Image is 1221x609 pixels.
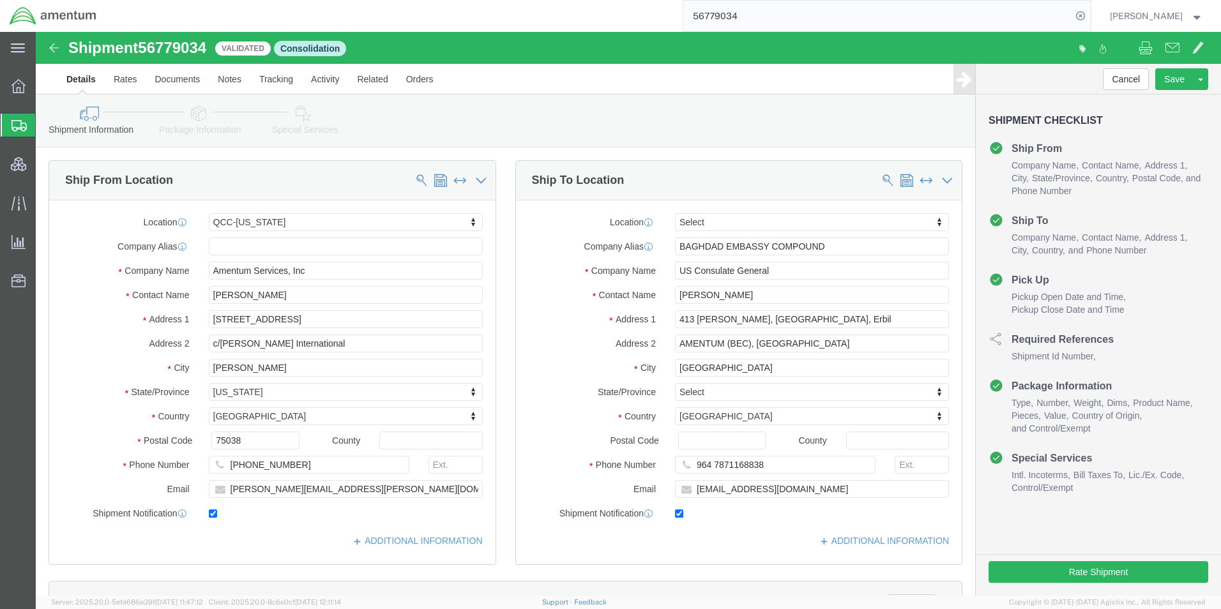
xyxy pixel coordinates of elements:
span: [DATE] 12:11:14 [295,598,341,606]
img: logo [9,6,97,26]
input: Search for shipment number, reference number [683,1,1072,31]
a: Feedback [574,598,607,606]
button: [PERSON_NAME] [1109,8,1204,24]
span: [DATE] 11:47:12 [155,598,203,606]
span: Client: 2025.20.0-8c6e0cf [209,598,341,606]
iframe: FS Legacy Container [36,32,1221,596]
span: Server: 2025.20.0-5efa686e39f [51,598,203,606]
a: Support [542,598,574,606]
span: Jason Martin [1110,9,1183,23]
span: Copyright © [DATE]-[DATE] Agistix Inc., All Rights Reserved [1009,597,1206,608]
